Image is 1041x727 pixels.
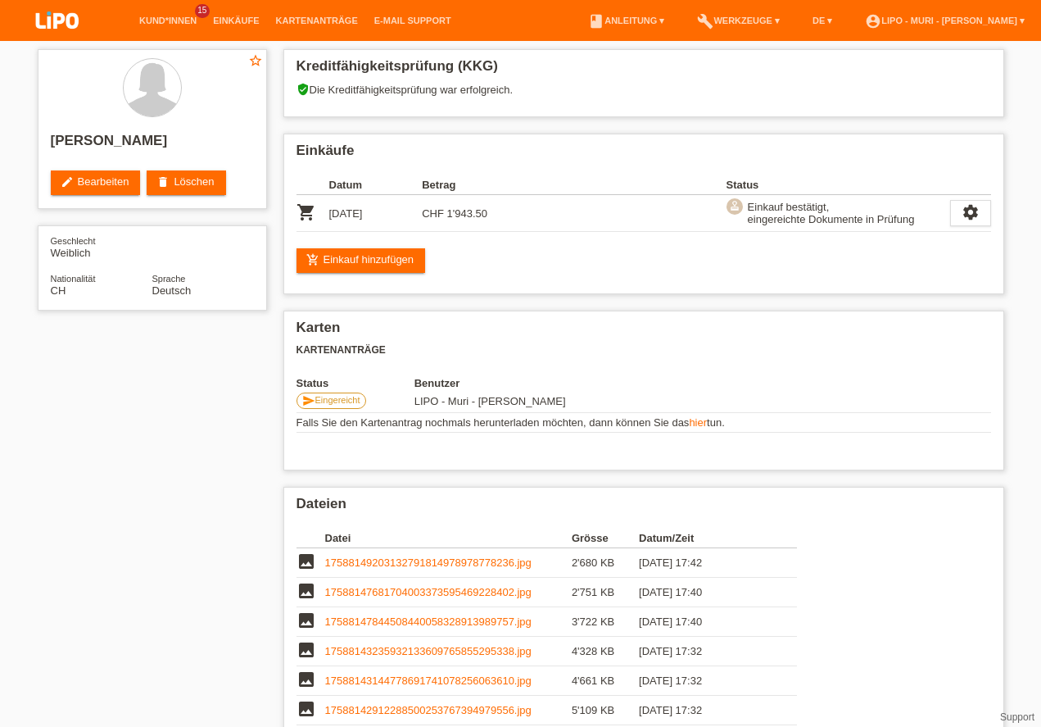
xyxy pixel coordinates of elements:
i: edit [61,175,74,189]
i: send [302,394,315,407]
th: Datum/Zeit [639,529,773,548]
a: 17588143144778691741078256063610.jpg [325,675,532,687]
span: Deutsch [152,284,192,297]
td: [DATE] 17:42 [639,548,773,578]
h2: Dateien [296,496,991,520]
i: image [296,699,316,719]
th: Benutzer [414,377,692,389]
td: 3'722 KB [572,607,639,637]
a: LIPO pay [16,34,98,46]
div: Weiblich [51,234,152,259]
i: star_border [248,53,263,68]
td: Falls Sie den Kartenantrag nochmals herunterladen möchten, dann können Sie das tun. [296,413,991,433]
th: Betrag [422,175,515,195]
i: add_shopping_cart [306,253,319,266]
i: image [296,640,316,660]
i: verified_user [296,83,310,96]
h3: Kartenanträge [296,344,991,357]
th: Grösse [572,529,639,548]
a: DE ▾ [804,16,840,25]
i: book [588,13,604,30]
a: buildWerkzeuge ▾ [689,16,788,25]
i: image [296,670,316,689]
a: E-Mail Support [366,16,459,25]
td: 2'680 KB [572,548,639,578]
span: 15 [195,4,210,18]
th: Datum [329,175,423,195]
span: Schweiz [51,284,66,297]
td: 4'661 KB [572,666,639,696]
a: 17588147844508440058328913989757.jpg [325,616,532,628]
i: delete [156,175,170,189]
span: 25.09.2025 [414,395,566,407]
a: bookAnleitung ▾ [580,16,672,25]
td: 4'328 KB [572,637,639,666]
a: star_border [248,53,263,70]
a: 17588143235932133609765855295338.jpg [325,645,532,657]
a: add_shopping_cartEinkauf hinzufügen [296,248,426,273]
a: Kartenanträge [268,16,366,25]
a: 17588149203132791814978978778236.jpg [325,557,532,569]
i: image [296,552,316,571]
i: image [296,581,316,601]
h2: Einkäufe [296,143,991,167]
a: 17588142912288500253767394979556.jpg [325,704,532,716]
div: Die Kreditfähigkeitsprüfung war erfolgreich. [296,83,991,108]
a: hier [689,416,707,429]
a: Einkäufe [205,16,267,25]
h2: Karten [296,320,991,344]
a: account_circleLIPO - Muri - [PERSON_NAME] ▾ [857,16,1033,25]
i: approval [729,200,740,211]
a: Support [1000,711,1034,723]
span: Eingereicht [315,395,360,405]
i: POSP00027994 [296,202,316,222]
th: Datei [325,529,572,548]
span: Geschlecht [51,236,96,246]
td: [DATE] 17:32 [639,637,773,666]
i: build [697,13,713,30]
i: account_circle [865,13,881,30]
td: CHF 1'943.50 [422,195,515,232]
td: [DATE] [329,195,423,232]
td: 5'109 KB [572,696,639,725]
td: [DATE] 17:32 [639,666,773,696]
h2: Kreditfähigkeitsprüfung (KKG) [296,58,991,83]
td: [DATE] 17:40 [639,578,773,607]
th: Status [726,175,950,195]
a: deleteLöschen [147,170,225,195]
th: Status [296,377,414,389]
i: settings [962,203,980,221]
td: [DATE] 17:40 [639,607,773,637]
a: Kund*innen [131,16,205,25]
div: Einkauf bestätigt, eingereichte Dokumente in Prüfung [743,198,915,228]
a: 17588147681704003373595469228402.jpg [325,586,532,598]
td: [DATE] 17:32 [639,696,773,725]
span: Sprache [152,274,186,284]
td: 2'751 KB [572,578,639,607]
span: Nationalität [51,274,96,284]
i: image [296,611,316,630]
h2: [PERSON_NAME] [51,133,254,157]
a: editBearbeiten [51,170,141,195]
